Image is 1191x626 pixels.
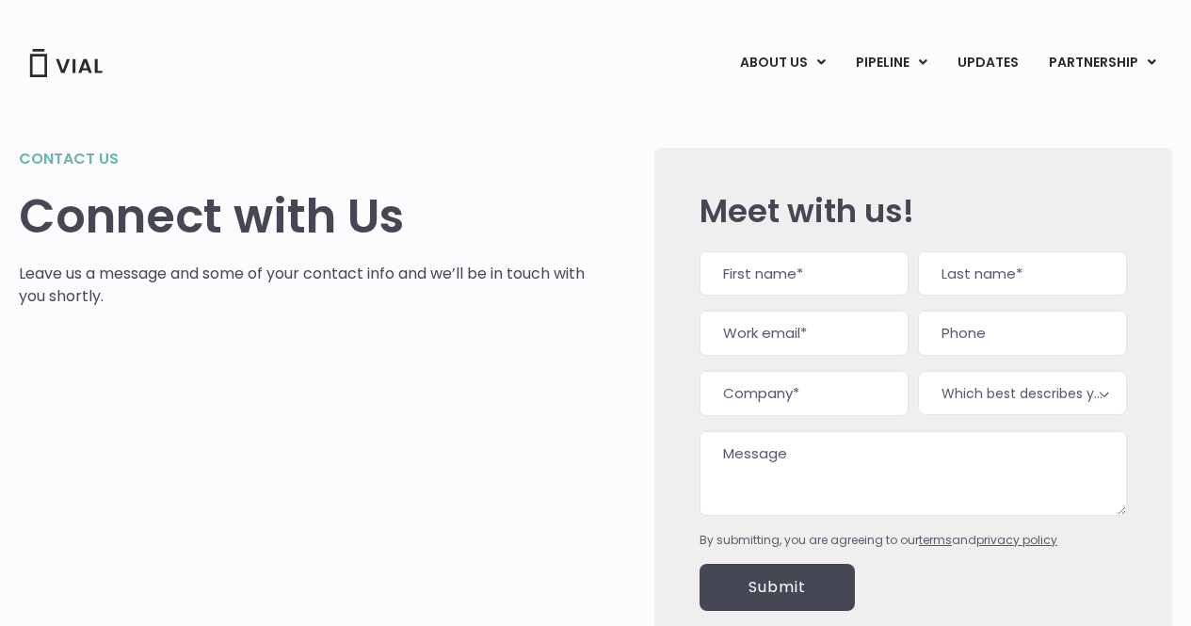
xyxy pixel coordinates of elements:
[918,371,1127,415] span: Which best describes you?*
[942,47,1033,79] a: UPDATES
[700,371,909,416] input: Company*
[700,193,1127,229] h2: Meet with us!
[918,251,1127,297] input: Last name*
[1034,47,1171,79] a: PARTNERSHIPMenu Toggle
[19,189,598,244] h1: Connect with Us
[28,49,104,77] img: Vial Logo
[700,532,1127,549] div: By submitting, you are agreeing to our and
[700,311,909,356] input: Work email*
[700,564,855,611] input: Submit
[725,47,840,79] a: ABOUT USMenu Toggle
[19,263,598,308] p: Leave us a message and some of your contact info and we’ll be in touch with you shortly.
[976,532,1057,548] a: privacy policy
[919,532,952,548] a: terms
[700,251,909,297] input: First name*
[19,148,598,170] h2: Contact us
[841,47,942,79] a: PIPELINEMenu Toggle
[918,311,1127,356] input: Phone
